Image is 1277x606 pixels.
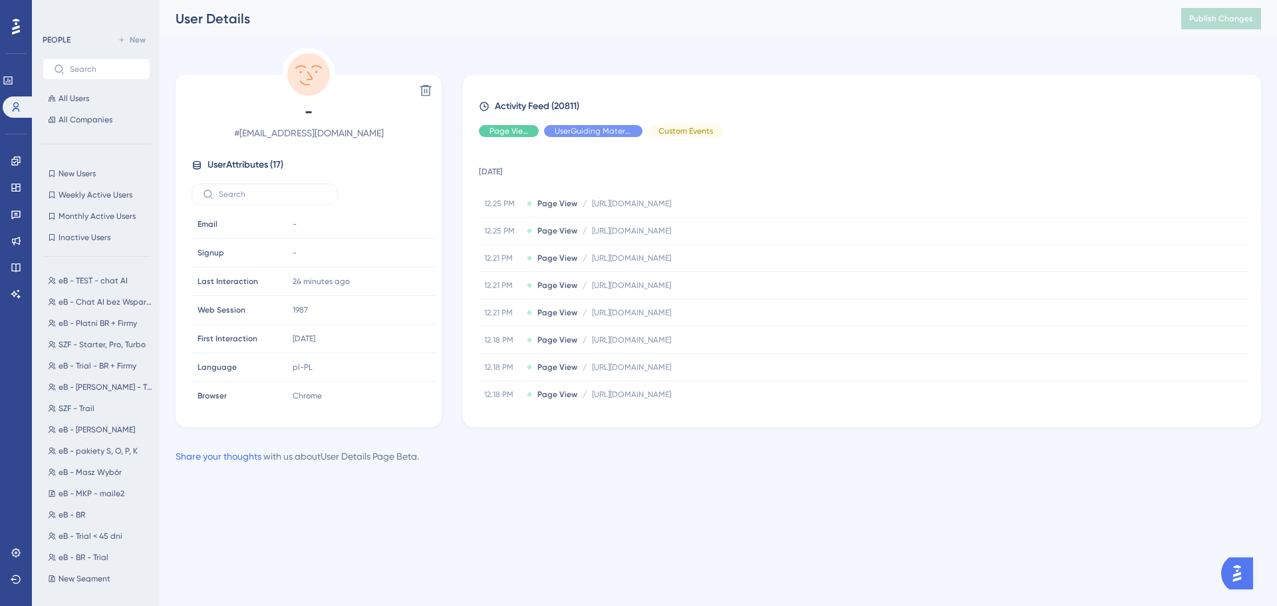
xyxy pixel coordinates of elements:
span: Language [198,362,237,373]
button: eB - [PERSON_NAME] - TRIAL [43,379,158,395]
span: 12.18 PM [484,362,521,373]
span: Publish Changes [1189,13,1253,24]
span: 12.18 PM [484,335,521,345]
span: New [130,35,146,45]
span: Page View [537,389,577,400]
span: [URL][DOMAIN_NAME] [592,335,671,345]
span: eB - Chat AI bez Wsparcia [59,297,153,307]
span: eB - Trial < 45 dni [59,531,122,541]
span: [URL][DOMAIN_NAME] [592,362,671,373]
span: 12.21 PM [484,253,521,263]
button: SZF - Starter, Pro, Turbo [43,337,158,353]
span: Custom Events [658,126,713,136]
span: eB - Trial - BR + Firmy [59,361,136,371]
span: # [EMAIL_ADDRESS][DOMAIN_NAME] [192,125,426,141]
input: Search [219,190,327,199]
span: 12.25 PM [484,226,521,236]
span: Last Interaction [198,276,258,287]
span: eB - [PERSON_NAME] - TRIAL [59,382,153,392]
span: Monthly Active Users [59,211,136,222]
span: - [293,219,297,229]
span: Page View [537,307,577,318]
div: with us about User Details Page Beta . [176,448,419,464]
span: [URL][DOMAIN_NAME] [592,307,671,318]
span: Activity Feed (20811) [495,98,579,114]
span: Weekly Active Users [59,190,132,200]
span: eB - pakiety S, O, P, K [59,446,138,456]
button: eB - TEST - chat AI [43,273,158,289]
span: [URL][DOMAIN_NAME] [592,226,671,236]
span: Page View [537,253,577,263]
span: Web Session [198,305,245,315]
span: Browser [198,390,227,401]
span: All Users [59,93,89,104]
span: [URL][DOMAIN_NAME] [592,389,671,400]
button: Publish Changes [1181,8,1261,29]
span: / [583,335,587,345]
span: pl-PL [293,362,313,373]
span: eB - BR - Trial [59,552,108,563]
span: - [293,247,297,258]
span: Signup [198,247,224,258]
span: Inactive Users [59,232,110,243]
span: [URL][DOMAIN_NAME] [592,198,671,209]
input: Search [70,65,139,74]
button: eB - BR - Trial [43,549,158,565]
span: User Attributes ( 17 ) [208,157,283,173]
span: SZF - Trail [59,403,94,414]
div: User Details [176,9,1148,28]
button: eB - pakiety S, O, P, K [43,443,158,459]
button: New Segment [43,571,158,587]
span: / [583,362,587,373]
button: Monthly Active Users [43,208,150,224]
span: Chrome [293,390,322,401]
button: New [113,32,150,48]
span: 12.18 PM [484,389,521,400]
div: PEOPLE [43,35,71,45]
span: eB - MKP - maile2 [59,488,124,499]
button: eB - Trial - BR + Firmy [43,358,158,374]
button: eB - BR [43,507,158,523]
span: eB - Masz Wybór [59,467,122,478]
span: / [583,253,587,263]
span: / [583,280,587,291]
iframe: UserGuiding AI Assistant Launcher [1221,553,1261,593]
a: Share your thoughts [176,451,261,462]
button: eB - Masz Wybór [43,464,158,480]
span: Page View [490,126,528,136]
span: / [583,226,587,236]
button: SZF - Trail [43,400,158,416]
button: Inactive Users [43,229,150,245]
button: eB - MKP - maile2 [43,486,158,502]
span: First Interaction [198,333,257,344]
button: eB - [PERSON_NAME] [43,422,158,438]
span: / [583,389,587,400]
span: [URL][DOMAIN_NAME] [592,253,671,263]
span: / [583,198,587,209]
span: New Segment [59,573,110,584]
span: SZF - Starter, Pro, Turbo [59,339,146,350]
span: - [192,101,426,122]
td: [DATE] [479,148,1249,190]
span: Page View [537,335,577,345]
span: eB - Płatni BR + Firmy [59,318,137,329]
time: 24 minutes ago [293,277,350,286]
button: New Users [43,166,150,182]
span: Page View [537,280,577,291]
button: All Companies [43,112,150,128]
span: Page View [537,198,577,209]
button: eB - Trial < 45 dni [43,528,158,544]
span: eB - TEST - chat AI [59,275,128,286]
button: eB - Płatni BR + Firmy [43,315,158,331]
span: 12.25 PM [484,198,521,209]
span: eB - BR [59,510,85,520]
span: / [583,307,587,318]
span: New Users [59,168,96,179]
span: All Companies [59,114,112,125]
span: Page View [537,362,577,373]
button: All Users [43,90,150,106]
span: 1987 [293,305,308,315]
button: eB - Chat AI bez Wsparcia [43,294,158,310]
span: 12.21 PM [484,307,521,318]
